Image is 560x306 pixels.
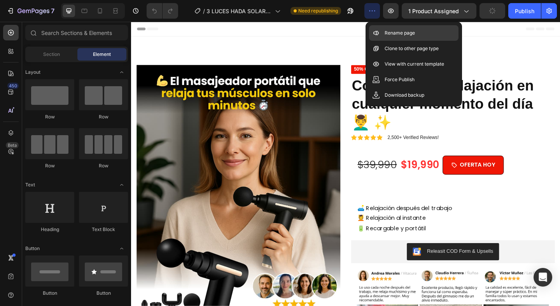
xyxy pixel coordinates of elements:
p: OFERTA HOY [357,150,396,162]
button: Releasit COD Form & Upsells [300,241,400,259]
img: CKKYs5695_ICEAE=.webp [306,245,315,255]
span: Element [93,51,111,58]
span: Toggle open [115,242,128,255]
div: Publish [515,7,534,15]
div: Undo/Redo [147,3,178,19]
span: Toggle open [115,66,128,78]
div: Text Block [79,226,128,233]
button: Publish [508,3,541,19]
div: Heading [25,226,74,233]
span: 3 LUCES HADA SOLAR [DATE] [206,7,272,15]
span: Layout [25,69,40,76]
div: 450 [7,83,19,89]
div: Row [79,162,128,169]
span: Button [25,245,40,252]
span: Need republishing [298,7,338,14]
p: 🛋️ Relajación después del trabajo [246,197,454,209]
h1: Comodidad y relajación en cualquier momento del día 💆‍♂️ ✨ [239,58,461,120]
span: Text [25,181,35,188]
p: Force Publish [385,76,415,83]
p: Clone to other page type [385,45,439,52]
p: View with current template [385,60,444,68]
div: Button [79,290,128,297]
div: Button [25,290,74,297]
div: Row [25,162,74,169]
p: Download backup [385,91,424,99]
span: Toggle open [115,179,128,191]
p: 2,500+ Verified Reviews! [279,123,334,129]
div: Releasit COD Form & Upsells [322,245,394,254]
span: Section [43,51,60,58]
iframe: Design area [131,22,560,306]
button: 7 [3,3,58,19]
div: Beta [6,142,19,148]
div: Row [25,113,74,120]
input: Search Sections & Elements [25,25,128,40]
span: 1 product assigned [408,7,459,15]
button: 1 product assigned [402,3,476,19]
div: Row [79,113,128,120]
button: <p>OFERTA HOY</p> [339,146,405,166]
pre: 50% off [239,47,267,57]
p: Rename page [385,29,415,37]
div: $39,990 [245,148,290,163]
div: $19,990 [293,148,336,163]
div: Open Intercom Messenger [534,268,552,287]
p: 7 [51,6,54,16]
span: / [203,7,205,15]
p: 💆 Relajación al instante 🔋 Recargable y portátil [246,208,454,231]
